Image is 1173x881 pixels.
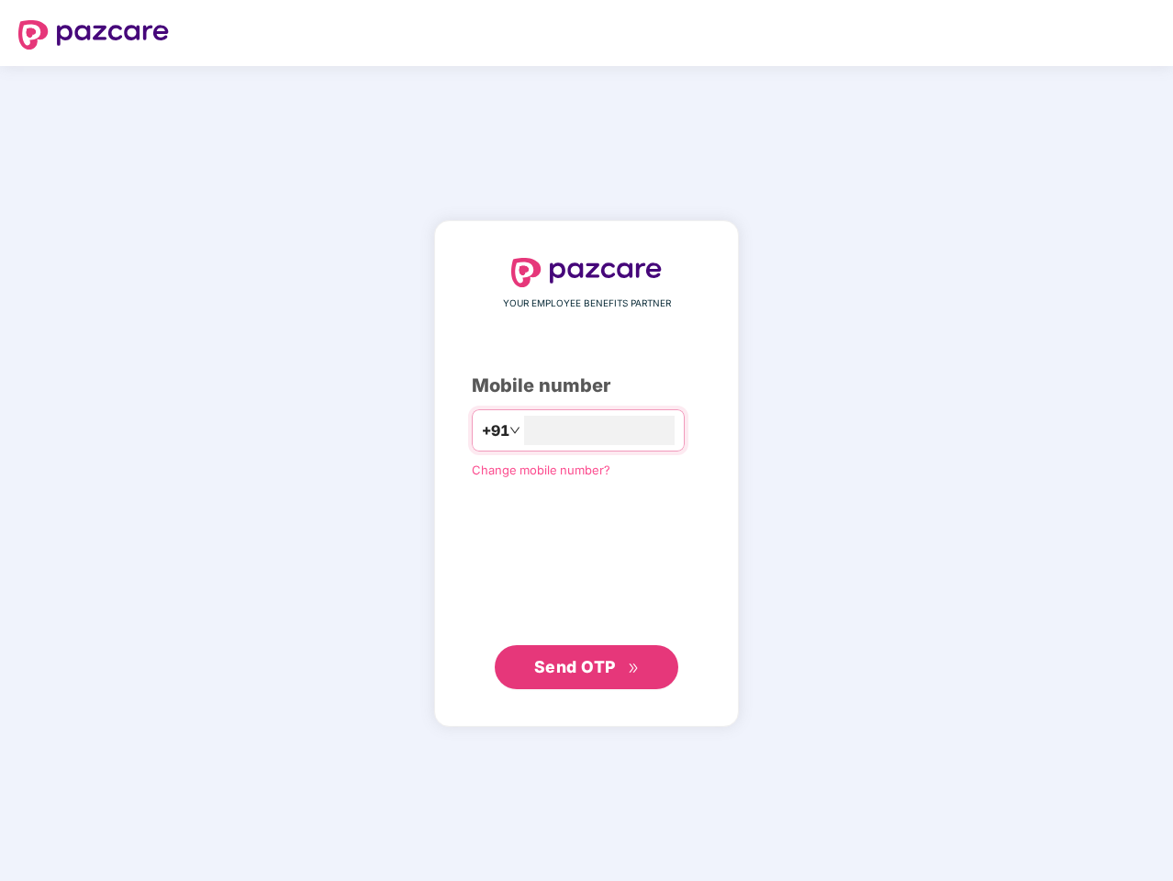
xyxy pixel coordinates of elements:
[482,419,509,442] span: +91
[472,463,610,477] a: Change mobile number?
[511,258,662,287] img: logo
[472,372,701,400] div: Mobile number
[509,425,520,436] span: down
[503,296,671,311] span: YOUR EMPLOYEE BENEFITS PARTNER
[534,657,616,676] span: Send OTP
[18,20,169,50] img: logo
[628,663,640,675] span: double-right
[495,645,678,689] button: Send OTPdouble-right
